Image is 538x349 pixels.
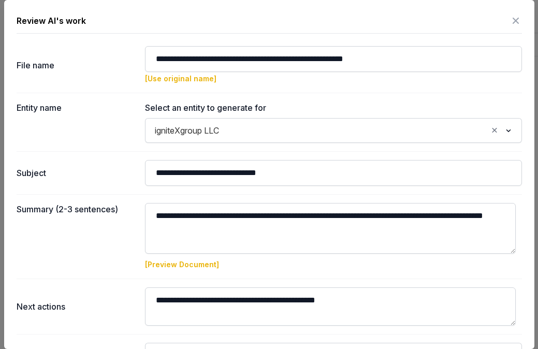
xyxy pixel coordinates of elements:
[17,101,137,143] dt: Entity name
[224,123,487,138] input: Search for option
[17,14,86,27] div: Review AI's work
[152,123,222,138] span: igniteXgroup LLC
[145,101,522,114] label: Select an entity to generate for
[17,203,137,270] dt: Summary (2-3 sentences)
[490,123,499,138] button: Clear Selected
[17,287,137,326] dt: Next actions
[17,46,137,84] dt: File name
[145,260,219,269] a: [Preview Document]
[150,121,517,140] div: Search for option
[145,74,216,83] a: [Use original name]
[17,160,137,186] dt: Subject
